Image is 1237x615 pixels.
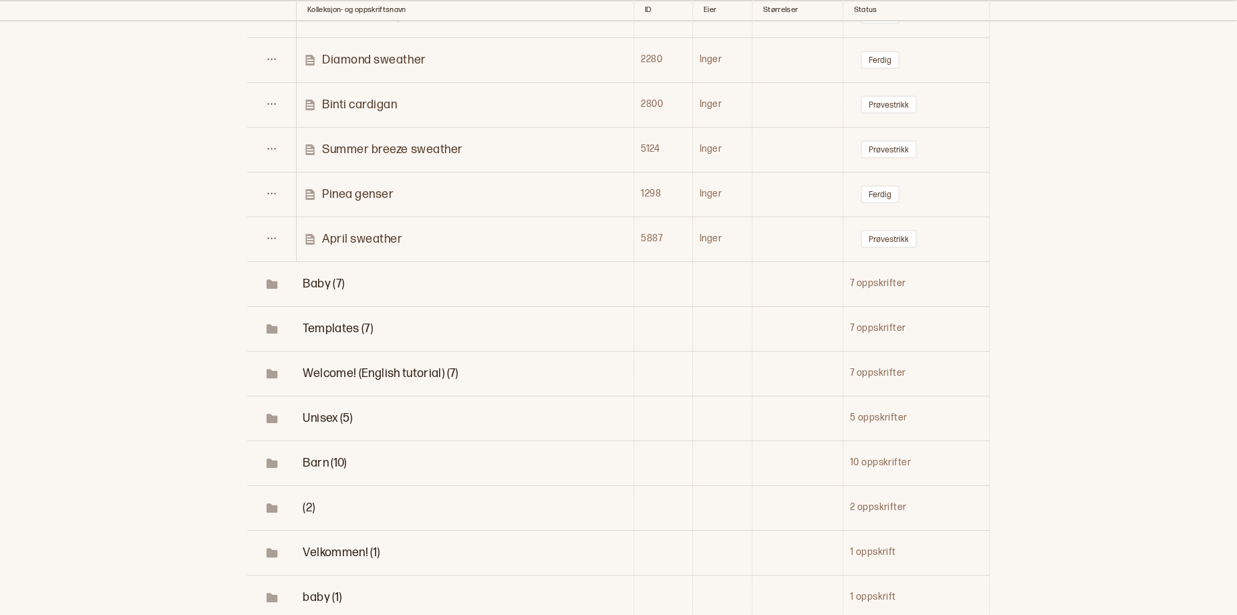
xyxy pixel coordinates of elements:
[843,396,989,441] td: 5 oppskrifter
[248,412,295,425] span: Toggle Row Expanded
[692,37,752,82] td: Inger
[843,441,989,485] td: 10 oppskrifter
[322,231,403,247] p: April sweather
[843,351,989,396] td: 7 oppskrifter
[303,231,633,247] a: April sweather
[692,82,752,127] td: Inger
[322,97,398,112] p: Binti cardigan
[248,501,295,515] span: Toggle Row Expanded
[303,187,633,202] a: Pinea genser
[322,187,394,202] p: Pinea genser
[843,306,989,351] td: 7 oppskrifter
[248,546,295,560] span: Toggle Row Expanded
[634,37,693,82] td: 2280
[303,277,344,291] span: Toggle Row Expanded
[303,52,633,68] a: Diamond sweather
[634,217,693,261] td: 5887
[303,411,352,425] span: Toggle Row Expanded
[303,322,373,336] span: Toggle Row Expanded
[248,457,295,470] span: Toggle Row Expanded
[248,591,295,604] span: Toggle Row Expanded
[303,142,633,157] a: Summer breeze sweather
[861,230,917,248] button: Prøvestrikk
[303,501,315,515] span: Toggle Row Expanded
[843,261,989,306] td: 7 oppskrifter
[843,530,989,575] td: 1 oppskrift
[861,185,900,203] button: Ferdig
[322,52,426,68] p: Diamond sweather
[303,590,341,604] span: Toggle Row Expanded
[861,51,900,69] button: Ferdig
[861,96,917,114] button: Prøvestrikk
[692,172,752,217] td: Inger
[322,142,463,157] p: Summer breeze sweather
[248,367,295,380] span: Toggle Row Expanded
[248,277,295,291] span: Toggle Row Expanded
[634,172,693,217] td: 1298
[843,485,989,530] td: 2 oppskrifter
[692,217,752,261] td: Inger
[634,82,693,127] td: 2800
[248,322,295,336] span: Toggle Row Expanded
[692,127,752,172] td: Inger
[303,456,346,470] span: Toggle Row Expanded
[303,545,380,560] span: Toggle Row Expanded
[303,366,458,380] span: Toggle Row Expanded
[634,127,693,172] td: 5124
[303,97,633,112] a: Binti cardigan
[861,140,917,158] button: Prøvestrikk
